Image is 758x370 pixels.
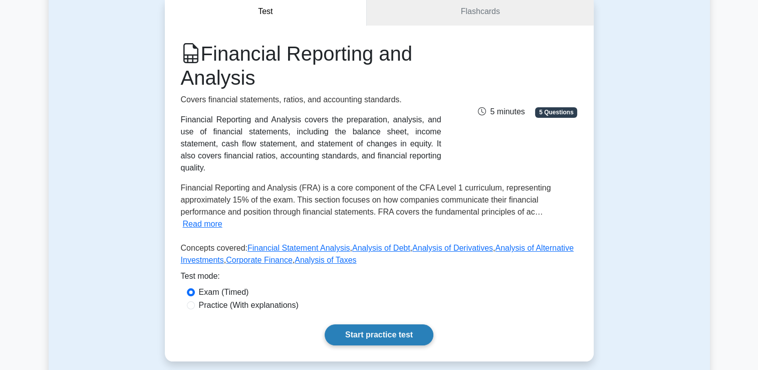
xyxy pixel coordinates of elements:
[181,270,578,286] div: Test mode:
[352,244,410,252] a: Analysis of Debt
[226,256,293,264] a: Corporate Finance
[535,107,577,117] span: 5 Questions
[181,114,441,174] div: Financial Reporting and Analysis covers the preparation, analysis, and use of financial statement...
[181,42,441,90] h1: Financial Reporting and Analysis
[183,218,222,230] button: Read more
[199,286,249,298] label: Exam (Timed)
[247,244,350,252] a: Financial Statement Analysis
[325,324,433,345] a: Start practice test
[181,242,578,270] p: Concepts covered: , , , , ,
[295,256,356,264] a: Analysis of Taxes
[181,94,441,106] p: Covers financial statements, ratios, and accounting standards.
[181,183,551,216] span: Financial Reporting and Analysis (FRA) is a core component of the CFA Level 1 curriculum, represe...
[412,244,493,252] a: Analysis of Derivatives
[199,299,299,311] label: Practice (With explanations)
[478,107,525,116] span: 5 minutes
